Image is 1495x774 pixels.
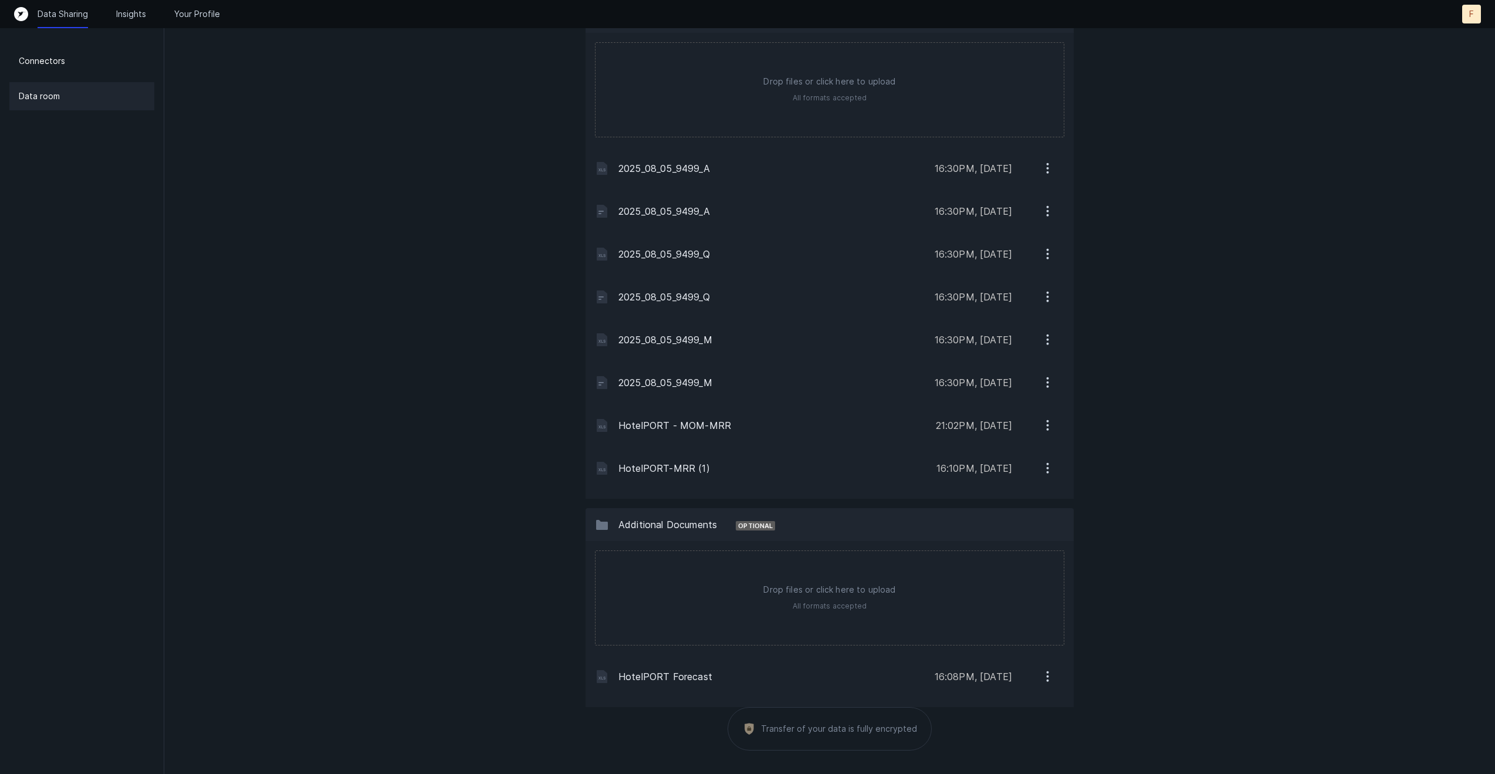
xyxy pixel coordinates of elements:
img: 296775163815d3260c449a3c76d78306.svg [595,161,609,175]
a: Data room [9,82,154,110]
button: F [1462,5,1481,23]
p: 2025_08_05_9499_M [618,333,925,347]
img: 296775163815d3260c449a3c76d78306.svg [595,333,609,347]
p: 16:30PM, [DATE] [935,161,1012,175]
p: HotelPORT - MOM-MRR [618,418,926,432]
p: 16:10PM, [DATE] [936,461,1012,475]
img: 296775163815d3260c449a3c76d78306.svg [595,461,609,475]
p: Connectors [19,54,65,68]
p: 2025_08_05_9499_A [618,204,925,218]
p: 16:30PM, [DATE] [935,376,1012,390]
img: c824d0ef40f8c5df72e2c3efa9d5d0aa.svg [595,204,609,218]
p: 16:30PM, [DATE] [935,290,1012,304]
a: Your Profile [174,8,220,20]
a: Data Sharing [38,8,88,20]
img: c824d0ef40f8c5df72e2c3efa9d5d0aa.svg [595,376,609,390]
div: Optional [736,521,775,530]
p: HotelPORT Forecast [618,670,925,684]
p: F [1469,8,1474,20]
p: 16:30PM, [DATE] [935,333,1012,347]
img: c824d0ef40f8c5df72e2c3efa9d5d0aa.svg [595,290,609,304]
p: 16:30PM, [DATE] [935,247,1012,261]
img: 13c8d1aa17ce7ae226531ffb34303e38.svg [595,518,609,532]
img: 24bafe13eeb8216b230382deb5896397.svg [742,722,756,735]
a: Connectors [9,47,154,75]
p: 21:02PM, [DATE] [936,418,1012,432]
a: Insights [116,8,146,20]
p: 2025_08_05_9499_A [618,161,925,175]
p: 16:30PM, [DATE] [935,204,1012,218]
p: 16:08PM, [DATE] [935,670,1012,684]
p: Data room [19,89,60,103]
img: 296775163815d3260c449a3c76d78306.svg [595,670,609,684]
p: 2025_08_05_9499_M [618,376,925,390]
p: HotelPORT-MRR (1) [618,461,927,475]
span: Additional Documents [618,519,717,530]
img: 296775163815d3260c449a3c76d78306.svg [595,418,609,432]
p: Transfer of your data is fully encrypted [761,725,917,733]
img: 296775163815d3260c449a3c76d78306.svg [595,247,609,261]
p: 2025_08_05_9499_Q [618,290,925,304]
p: 2025_08_05_9499_Q [618,247,925,261]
